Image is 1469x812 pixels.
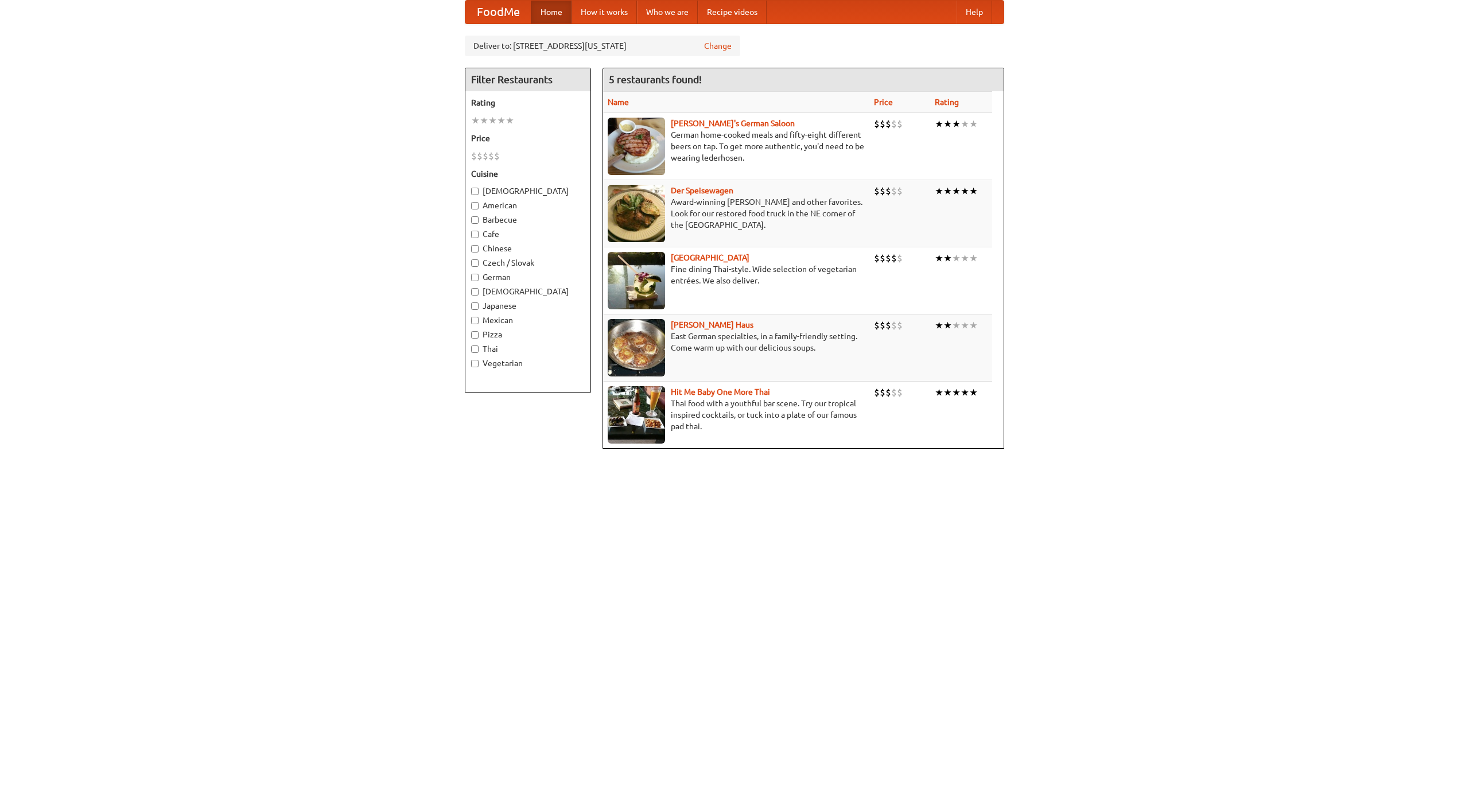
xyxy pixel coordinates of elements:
li: ★ [969,386,978,399]
li: ★ [943,319,952,332]
li: ★ [935,386,943,399]
li: ★ [961,185,969,197]
li: $ [874,252,880,265]
li: $ [880,118,885,130]
label: German [471,271,585,283]
b: [PERSON_NAME] Haus [671,320,753,329]
li: ★ [497,114,506,127]
li: ★ [480,114,488,127]
li: ★ [961,319,969,332]
input: Japanese [471,302,479,310]
li: $ [891,319,897,332]
li: ★ [961,118,969,130]
li: ★ [506,114,514,127]
h5: Rating [471,97,585,108]
h5: Cuisine [471,168,585,180]
li: $ [885,252,891,265]
li: $ [874,118,880,130]
label: Japanese [471,300,585,312]
li: ★ [935,118,943,130]
label: Vegetarian [471,358,585,369]
li: $ [897,185,903,197]
a: How it works [572,1,637,24]
li: ★ [961,252,969,265]
input: [DEMOGRAPHIC_DATA] [471,288,479,296]
label: Barbecue [471,214,585,226]
label: [DEMOGRAPHIC_DATA] [471,286,585,297]
img: kohlhaus.jpg [608,319,665,376]
input: Chinese [471,245,479,252]
label: Chinese [471,243,585,254]
a: [GEOGRAPHIC_DATA] [671,253,749,262]
a: Der Speisewagen [671,186,733,195]
label: [DEMOGRAPHIC_DATA] [471,185,585,197]
li: ★ [943,386,952,399]
a: [PERSON_NAME]'s German Saloon [671,119,795,128]
li: ★ [952,185,961,197]
p: Thai food with a youthful bar scene. Try our tropical inspired cocktails, or tuck into a plate of... [608,398,865,432]
img: speisewagen.jpg [608,185,665,242]
li: $ [477,150,483,162]
li: $ [874,185,880,197]
a: Home [531,1,572,24]
p: German home-cooked meals and fifty-eight different beers on tap. To get more authentic, you'd nee... [608,129,865,164]
label: Thai [471,343,585,355]
li: ★ [952,252,961,265]
input: German [471,274,479,281]
img: satay.jpg [608,252,665,309]
li: $ [897,319,903,332]
li: $ [874,319,880,332]
li: $ [494,150,500,162]
li: ★ [969,118,978,130]
li: ★ [969,319,978,332]
li: $ [885,118,891,130]
input: Barbecue [471,216,479,224]
li: $ [891,386,897,399]
li: $ [891,185,897,197]
a: Hit Me Baby One More Thai [671,387,770,397]
h5: Price [471,133,585,144]
li: ★ [935,252,943,265]
li: ★ [969,252,978,265]
p: East German specialties, in a family-friendly setting. Come warm up with our delicious soups. [608,331,865,353]
a: Help [957,1,992,24]
li: $ [874,386,880,399]
li: $ [471,150,477,162]
input: Thai [471,345,479,353]
p: Award-winning [PERSON_NAME] and other favorites. Look for our restored food truck in the NE corne... [608,196,865,231]
input: Czech / Slovak [471,259,479,267]
a: Price [874,98,893,107]
a: FoodMe [465,1,531,24]
label: Mexican [471,314,585,326]
li: $ [483,150,488,162]
li: $ [880,252,885,265]
li: ★ [488,114,497,127]
li: ★ [471,114,480,127]
li: ★ [943,118,952,130]
a: Recipe videos [698,1,767,24]
input: [DEMOGRAPHIC_DATA] [471,188,479,195]
li: $ [880,319,885,332]
li: $ [885,319,891,332]
a: Name [608,98,629,107]
label: Cafe [471,228,585,240]
li: $ [885,386,891,399]
li: ★ [943,252,952,265]
li: $ [880,185,885,197]
li: ★ [935,319,943,332]
ng-pluralize: 5 restaurants found! [609,74,702,85]
li: ★ [961,386,969,399]
li: $ [885,185,891,197]
label: Czech / Slovak [471,257,585,269]
li: $ [897,252,903,265]
li: ★ [969,185,978,197]
li: ★ [943,185,952,197]
input: Vegetarian [471,360,479,367]
li: ★ [952,319,961,332]
input: Cafe [471,231,479,238]
li: $ [880,386,885,399]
